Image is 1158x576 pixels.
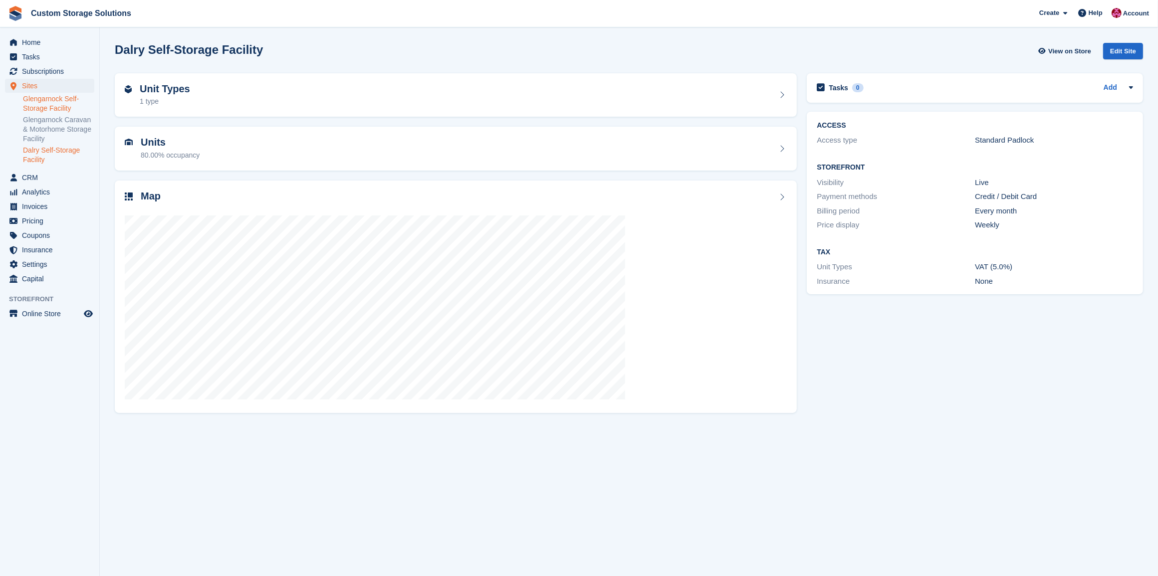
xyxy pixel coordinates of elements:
a: menu [5,185,94,199]
div: Visibility [817,177,975,189]
div: Credit / Debit Card [975,191,1133,202]
div: 0 [852,83,864,92]
h2: Unit Types [140,83,190,95]
div: Access type [817,135,975,146]
span: View on Store [1048,46,1091,56]
div: Standard Padlock [975,135,1133,146]
div: 1 type [140,96,190,107]
a: Preview store [82,308,94,320]
span: Account [1123,8,1149,18]
span: Settings [22,257,82,271]
h2: ACCESS [817,122,1133,130]
div: Price display [817,219,975,231]
div: Insurance [817,276,975,287]
span: Help [1089,8,1103,18]
span: Coupons [22,228,82,242]
img: stora-icon-8386f47178a22dfd0bd8f6a31ec36ba5ce8667c1dd55bd0f319d3a0aa187defe.svg [8,6,23,21]
span: Sites [22,79,82,93]
a: Glengarnock Self-Storage Facility [23,94,94,113]
a: menu [5,35,94,49]
span: Storefront [9,294,99,304]
span: Tasks [22,50,82,64]
div: Billing period [817,205,975,217]
img: unit-icn-7be61d7bf1b0ce9d3e12c5938cc71ed9869f7b940bace4675aadf7bd6d80202e.svg [125,139,133,146]
a: menu [5,171,94,185]
a: menu [5,272,94,286]
span: Online Store [22,307,82,321]
a: menu [5,257,94,271]
span: Pricing [22,214,82,228]
span: Home [22,35,82,49]
a: menu [5,199,94,213]
a: menu [5,64,94,78]
div: Weekly [975,219,1133,231]
div: 80.00% occupancy [141,150,200,161]
div: VAT (5.0%) [975,261,1133,273]
h2: Dalry Self-Storage Facility [115,43,263,56]
a: Add [1104,82,1117,94]
h2: Units [141,137,200,148]
a: Edit Site [1103,43,1143,63]
a: menu [5,79,94,93]
span: Insurance [22,243,82,257]
div: Payment methods [817,191,975,202]
a: menu [5,243,94,257]
h2: Map [141,191,161,202]
a: Dalry Self-Storage Facility [23,146,94,165]
a: menu [5,214,94,228]
a: Units 80.00% occupancy [115,127,797,171]
a: menu [5,307,94,321]
span: Capital [22,272,82,286]
span: Invoices [22,199,82,213]
span: Analytics [22,185,82,199]
div: Live [975,177,1133,189]
a: Map [115,181,797,413]
a: View on Store [1037,43,1095,59]
a: menu [5,50,94,64]
div: None [975,276,1133,287]
a: menu [5,228,94,242]
a: Glengarnock Caravan & Motorhome Storage Facility [23,115,94,144]
img: map-icn-33ee37083ee616e46c38cad1a60f524a97daa1e2b2c8c0bc3eb3415660979fc1.svg [125,192,133,200]
a: Custom Storage Solutions [27,5,135,21]
img: unit-type-icn-2b2737a686de81e16bb02015468b77c625bbabd49415b5ef34ead5e3b44a266d.svg [125,85,132,93]
img: Jack Alexander [1112,8,1122,18]
span: Subscriptions [22,64,82,78]
a: Unit Types 1 type [115,73,797,117]
h2: Storefront [817,164,1133,172]
h2: Tasks [829,83,848,92]
h2: Tax [817,248,1133,256]
span: CRM [22,171,82,185]
div: Edit Site [1103,43,1143,59]
span: Create [1039,8,1059,18]
div: Every month [975,205,1133,217]
div: Unit Types [817,261,975,273]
